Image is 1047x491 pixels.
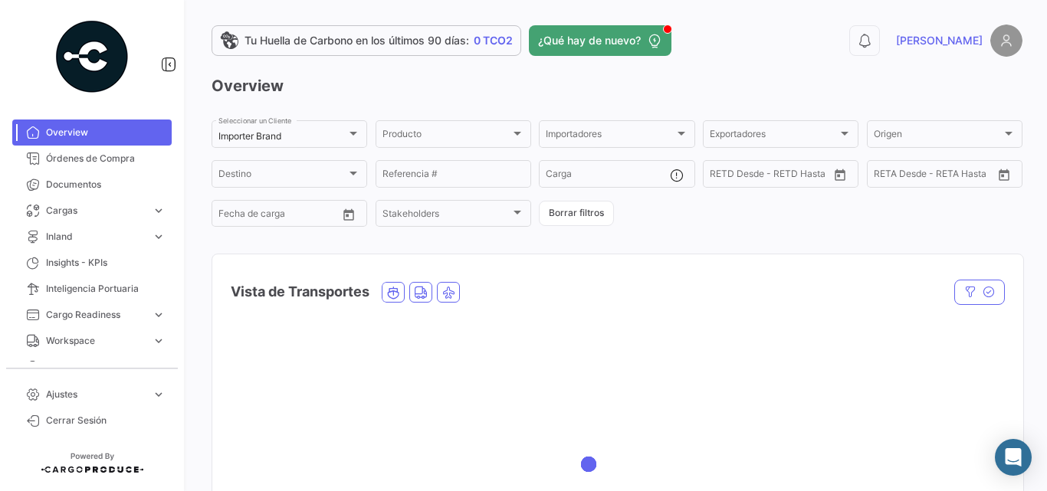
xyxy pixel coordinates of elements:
[12,250,172,276] a: Insights - KPIs
[46,388,146,401] span: Ajustes
[710,171,737,182] input: Desde
[539,201,614,226] button: Borrar filtros
[529,25,671,56] button: ¿Qué hay de nuevo?
[874,131,1002,142] span: Origen
[152,388,166,401] span: expand_more
[152,230,166,244] span: expand_more
[874,171,901,182] input: Desde
[337,203,360,226] button: Open calendar
[54,18,130,95] img: powered-by.png
[46,126,166,139] span: Overview
[46,360,166,374] span: Programas
[546,131,674,142] span: Importadores
[46,256,166,270] span: Insights - KPIs
[912,171,969,182] input: Hasta
[410,283,432,302] button: Land
[152,308,166,322] span: expand_more
[46,308,146,322] span: Cargo Readiness
[212,75,1022,97] h3: Overview
[212,25,521,56] a: Tu Huella de Carbono en los últimos 90 días:0 TCO2
[46,204,146,218] span: Cargas
[46,178,166,191] span: Documentos
[12,354,172,380] a: Programas
[829,163,852,186] button: Open calendar
[474,33,513,48] span: 0 TCO2
[993,163,1016,186] button: Open calendar
[12,172,172,198] a: Documentos
[231,281,369,303] h4: Vista de Transportes
[152,204,166,218] span: expand_more
[218,130,281,142] mat-select-trigger: Importer Brand
[152,334,166,348] span: expand_more
[438,283,459,302] button: Air
[990,25,1022,57] img: placeholder-user.png
[46,414,166,427] span: Cerrar Sesión
[382,283,404,302] button: Ocean
[896,33,983,48] span: [PERSON_NAME]
[218,171,346,182] span: Destino
[538,33,641,48] span: ¿Qué hay de nuevo?
[46,334,146,348] span: Workspace
[748,171,805,182] input: Hasta
[12,146,172,172] a: Órdenes de Compra
[382,131,510,142] span: Producto
[218,211,246,221] input: Desde
[995,439,1032,476] div: Abrir Intercom Messenger
[46,152,166,165] span: Órdenes de Compra
[46,230,146,244] span: Inland
[12,119,172,146] a: Overview
[710,131,838,142] span: Exportadores
[46,282,166,296] span: Inteligencia Portuaria
[257,211,313,221] input: Hasta
[382,211,510,221] span: Stakeholders
[12,276,172,302] a: Inteligencia Portuaria
[245,33,469,48] span: Tu Huella de Carbono en los últimos 90 días:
